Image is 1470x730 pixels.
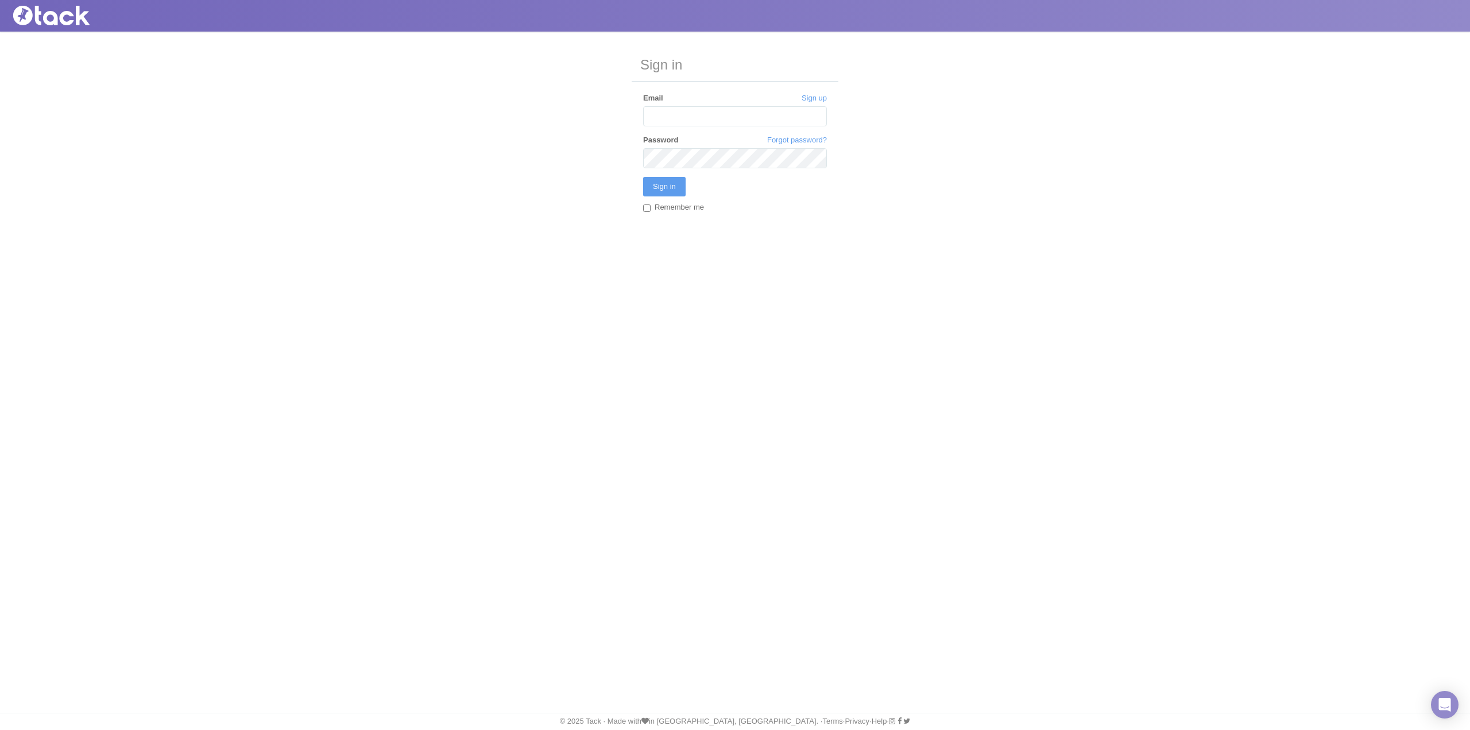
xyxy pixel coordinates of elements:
[845,717,869,725] a: Privacy
[802,93,827,103] a: Sign up
[872,717,887,725] a: Help
[643,135,678,145] label: Password
[3,716,1467,727] div: © 2025 Tack · Made with in [GEOGRAPHIC_DATA], [GEOGRAPHIC_DATA]. · · · ·
[643,204,651,212] input: Remember me
[9,6,123,25] img: Tack
[643,202,704,214] label: Remember me
[632,49,838,82] h3: Sign in
[767,135,827,145] a: Forgot password?
[643,177,686,196] input: Sign in
[643,93,663,103] label: Email
[822,717,842,725] a: Terms
[1431,691,1459,719] div: Open Intercom Messenger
